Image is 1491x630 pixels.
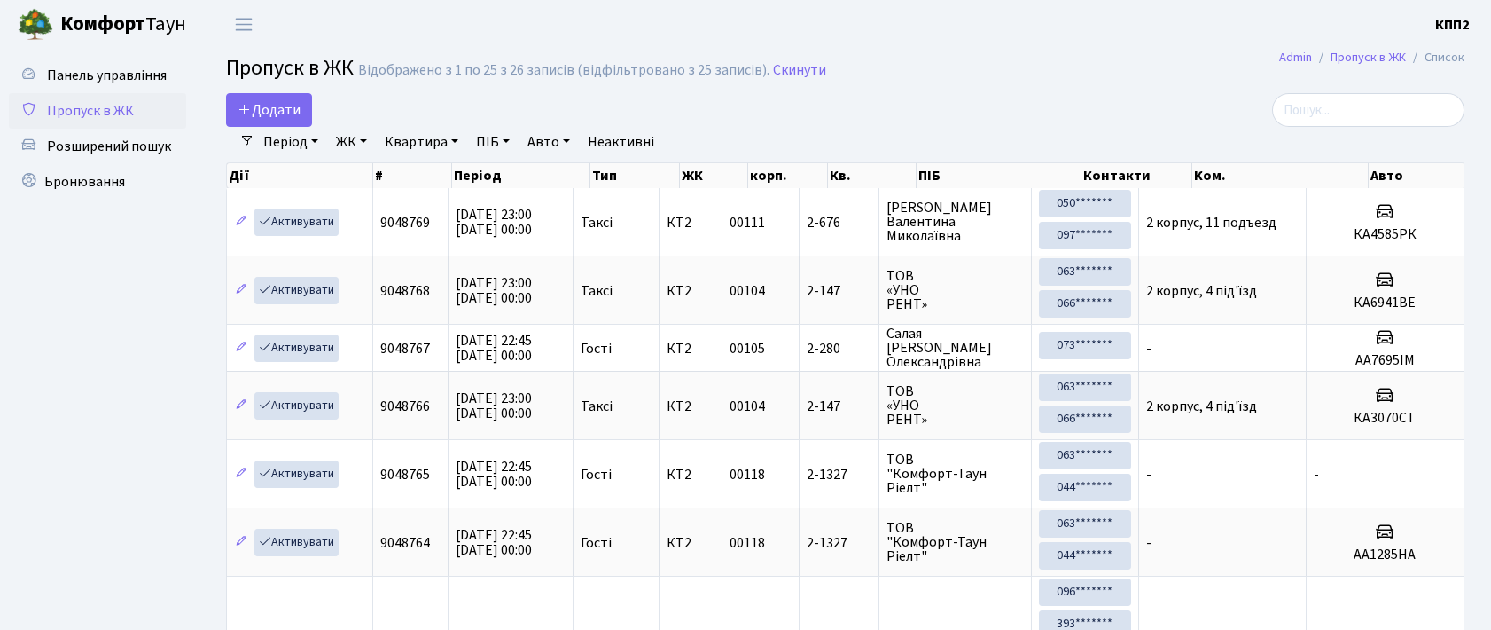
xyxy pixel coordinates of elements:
span: [DATE] 23:00 [DATE] 00:00 [456,389,532,423]
span: 2-147 [807,284,871,298]
span: 9048768 [380,281,430,301]
span: Пропуск в ЖК [226,52,354,83]
span: [DATE] 23:00 [DATE] 00:00 [456,273,532,308]
span: [DATE] 22:45 [DATE] 00:00 [456,331,532,366]
a: Пропуск в ЖК [9,93,186,129]
a: ПІБ [469,127,517,157]
span: Бронювання [44,172,125,192]
a: Панель управління [9,58,186,93]
span: 00118 [730,533,765,553]
a: Активувати [254,335,339,362]
span: КТ2 [667,399,715,413]
span: [DATE] 22:45 [DATE] 00:00 [456,457,532,492]
span: [DATE] 23:00 [DATE] 00:00 [456,205,532,240]
a: Скинути [773,62,826,79]
span: 00104 [730,397,765,416]
h5: КА6941ВЕ [1314,295,1456,311]
a: Активувати [254,461,339,488]
span: 2 корпус, 4 під'їзд [1146,397,1257,416]
b: Комфорт [60,10,145,38]
span: ТОВ "Комфорт-Таун Ріелт" [886,453,1024,495]
a: Додати [226,93,312,127]
a: Пропуск в ЖК [1331,48,1406,67]
th: корп. [748,163,828,188]
span: Таун [60,10,186,40]
input: Пошук... [1272,93,1464,127]
th: # [373,163,452,188]
span: 9048765 [380,465,430,484]
nav: breadcrumb [1253,39,1491,76]
span: Пропуск в ЖК [47,101,134,121]
div: Відображено з 1 по 25 з 26 записів (відфільтровано з 25 записів). [358,62,769,79]
a: Активувати [254,277,339,304]
span: Гості [581,536,612,550]
span: Таксі [581,216,613,230]
span: 9048769 [380,213,430,232]
span: - [1146,533,1151,553]
span: КТ2 [667,216,715,230]
a: Розширений пошук [9,129,186,164]
span: Розширений пошук [47,137,171,156]
span: - [1146,339,1151,358]
th: Кв. [828,163,917,188]
button: Переключити навігацію [222,10,266,39]
span: 2-280 [807,342,871,356]
span: [DATE] 22:45 [DATE] 00:00 [456,525,532,560]
b: КПП2 [1435,15,1470,35]
span: Гості [581,342,612,356]
a: КПП2 [1435,14,1470,35]
span: ТОВ «УНО РЕНТ» [886,269,1024,311]
span: 2-147 [807,399,871,413]
span: 9048767 [380,339,430,358]
span: 9048764 [380,533,430,553]
span: 2-1327 [807,536,871,550]
span: 2 корпус, 4 під'їзд [1146,281,1257,301]
span: 2-676 [807,216,871,230]
th: Тип [590,163,680,188]
h5: AA7695IM [1314,352,1456,369]
h5: КА3070СТ [1314,410,1456,427]
h5: AA1285HA [1314,547,1456,563]
a: Admin [1279,48,1312,67]
th: Період [452,163,590,188]
span: ТОВ «УНО РЕНТ» [886,384,1024,427]
span: КТ2 [667,468,715,482]
th: Дії [227,163,373,188]
span: Салая [PERSON_NAME] Олександрівна [886,327,1024,369]
a: ЖК [329,127,374,157]
span: 2 корпус, 11 подъезд [1146,213,1276,232]
li: Список [1406,48,1464,67]
span: КТ2 [667,284,715,298]
th: ПІБ [917,163,1081,188]
span: 00111 [730,213,765,232]
a: Неактивні [581,127,661,157]
span: Таксі [581,399,613,413]
a: Квартира [378,127,465,157]
a: Активувати [254,529,339,556]
span: ТОВ "Комфорт-Таун Ріелт" [886,521,1024,563]
span: 00118 [730,465,765,484]
h5: КА4585РК [1314,226,1456,243]
span: КТ2 [667,536,715,550]
span: Панель управління [47,66,167,85]
a: Активувати [254,209,339,236]
a: Бронювання [9,164,186,200]
span: 9048766 [380,397,430,416]
span: КТ2 [667,342,715,356]
span: - [1146,465,1151,484]
img: logo.png [18,7,53,43]
span: 00104 [730,281,765,301]
span: Додати [238,100,301,120]
th: Авто [1369,163,1465,188]
span: - [1314,465,1319,484]
th: Контакти [1081,163,1193,188]
a: Період [256,127,325,157]
a: Активувати [254,392,339,420]
a: Авто [520,127,577,157]
span: 00105 [730,339,765,358]
th: ЖК [680,163,748,188]
span: Гості [581,468,612,482]
th: Ком. [1192,163,1368,188]
span: Таксі [581,284,613,298]
span: 2-1327 [807,468,871,482]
